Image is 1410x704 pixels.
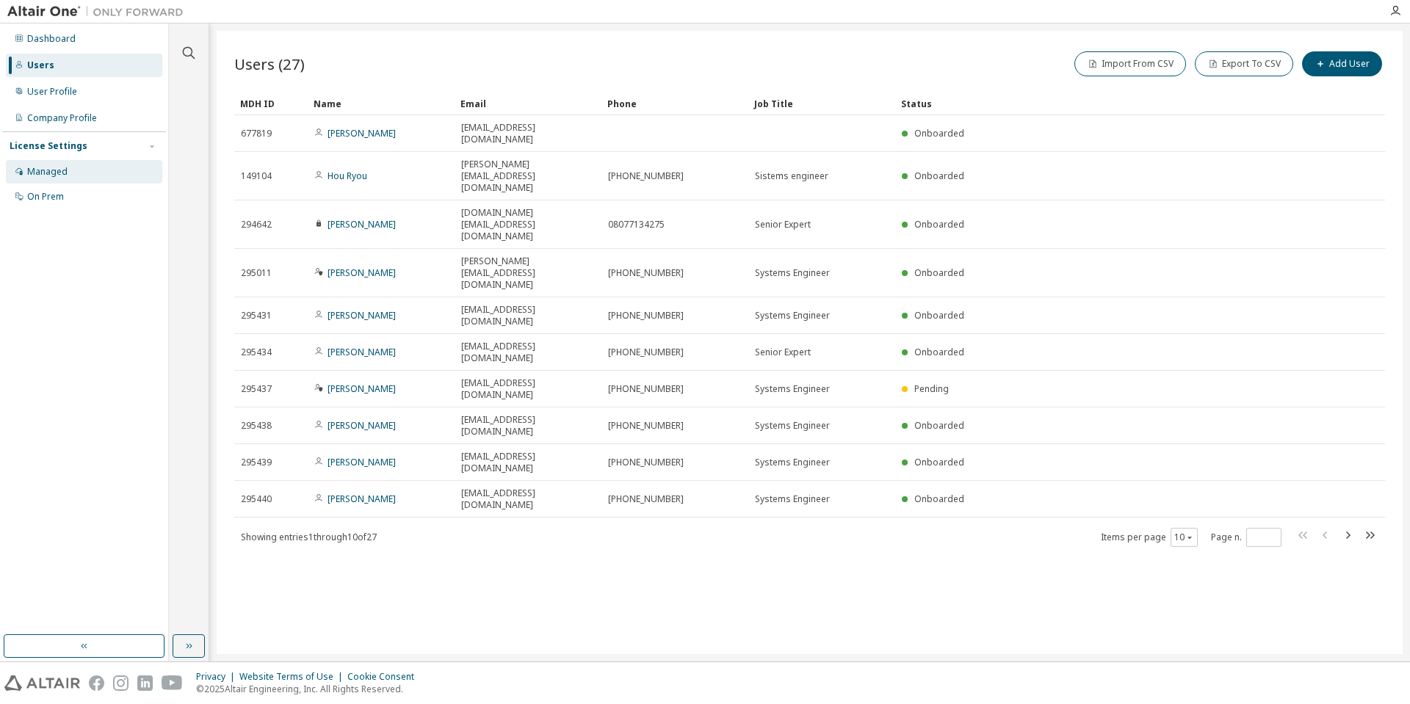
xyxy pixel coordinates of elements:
[914,127,964,139] span: Onboarded
[914,218,964,231] span: Onboarded
[461,377,595,401] span: [EMAIL_ADDRESS][DOMAIN_NAME]
[241,383,272,395] span: 295437
[754,92,889,115] div: Job Title
[328,266,396,279] a: [PERSON_NAME]
[1174,531,1194,543] button: 10
[328,346,396,358] a: [PERSON_NAME]
[607,92,742,115] div: Phone
[755,310,830,322] span: Systems Engineer
[347,671,423,683] div: Cookie Consent
[608,219,665,231] span: 08077134275
[914,170,964,182] span: Onboarded
[608,346,684,358] span: [PHONE_NUMBER]
[27,166,68,178] div: Managed
[241,457,272,468] span: 295439
[328,419,396,432] a: [PERSON_NAME]
[241,346,272,358] span: 295434
[914,493,964,505] span: Onboarded
[461,341,595,364] span: [EMAIL_ADDRESS][DOMAIN_NAME]
[755,457,830,468] span: Systems Engineer
[914,456,964,468] span: Onboarded
[461,414,595,438] span: [EMAIL_ADDRESS][DOMAIN_NAME]
[1195,51,1293,76] button: Export To CSV
[162,675,183,691] img: youtube.svg
[608,457,684,468] span: [PHONE_NUMBER]
[914,419,964,432] span: Onboarded
[461,304,595,327] span: [EMAIL_ADDRESS][DOMAIN_NAME]
[10,140,87,152] div: License Settings
[241,310,272,322] span: 295431
[4,675,80,691] img: altair_logo.svg
[608,310,684,322] span: [PHONE_NUMBER]
[196,671,239,683] div: Privacy
[241,420,272,432] span: 295438
[241,531,377,543] span: Showing entries 1 through 10 of 27
[241,493,272,505] span: 295440
[914,266,964,279] span: Onboarded
[328,218,396,231] a: [PERSON_NAME]
[240,92,302,115] div: MDH ID
[1211,528,1281,547] span: Page n.
[461,207,595,242] span: [DOMAIN_NAME][EMAIL_ADDRESS][DOMAIN_NAME]
[234,54,305,74] span: Users (27)
[27,59,54,71] div: Users
[328,456,396,468] a: [PERSON_NAME]
[755,420,830,432] span: Systems Engineer
[914,346,964,358] span: Onboarded
[755,346,811,358] span: Senior Expert
[461,451,595,474] span: [EMAIL_ADDRESS][DOMAIN_NAME]
[328,127,396,139] a: [PERSON_NAME]
[1101,528,1198,547] span: Items per page
[241,267,272,279] span: 295011
[239,671,347,683] div: Website Terms of Use
[328,170,367,182] a: Hou Ryou
[914,382,949,395] span: Pending
[755,383,830,395] span: Systems Engineer
[1302,51,1382,76] button: Add User
[461,159,595,194] span: [PERSON_NAME][EMAIL_ADDRESS][DOMAIN_NAME]
[137,675,153,691] img: linkedin.svg
[1074,51,1186,76] button: Import From CSV
[608,420,684,432] span: [PHONE_NUMBER]
[755,493,830,505] span: Systems Engineer
[608,267,684,279] span: [PHONE_NUMBER]
[755,219,811,231] span: Senior Expert
[328,382,396,395] a: [PERSON_NAME]
[608,170,684,182] span: [PHONE_NUMBER]
[27,86,77,98] div: User Profile
[27,33,76,45] div: Dashboard
[27,112,97,124] div: Company Profile
[901,92,1309,115] div: Status
[241,219,272,231] span: 294642
[755,267,830,279] span: Systems Engineer
[196,683,423,695] p: © 2025 Altair Engineering, Inc. All Rights Reserved.
[241,128,272,139] span: 677819
[461,255,595,291] span: [PERSON_NAME][EMAIL_ADDRESS][DOMAIN_NAME]
[608,493,684,505] span: [PHONE_NUMBER]
[461,487,595,511] span: [EMAIL_ADDRESS][DOMAIN_NAME]
[328,493,396,505] a: [PERSON_NAME]
[608,383,684,395] span: [PHONE_NUMBER]
[113,675,129,691] img: instagram.svg
[460,92,596,115] div: Email
[27,191,64,203] div: On Prem
[314,92,449,115] div: Name
[241,170,272,182] span: 149104
[755,170,828,182] span: Sistems engineer
[914,309,964,322] span: Onboarded
[89,675,104,691] img: facebook.svg
[7,4,191,19] img: Altair One
[461,122,595,145] span: [EMAIL_ADDRESS][DOMAIN_NAME]
[328,309,396,322] a: [PERSON_NAME]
